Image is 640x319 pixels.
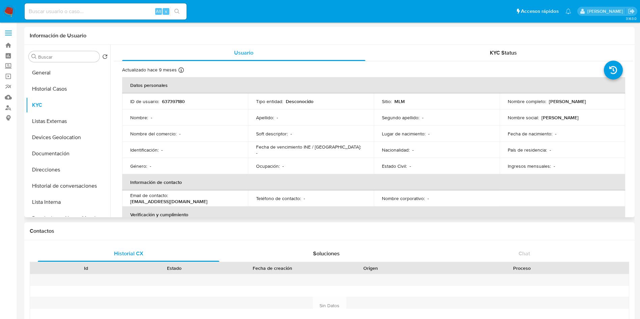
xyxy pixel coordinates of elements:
button: KYC [26,97,110,113]
button: Historial Casos [26,81,110,97]
span: KYC Status [490,49,517,57]
p: Ocupación : [256,163,280,169]
span: Alt [156,8,161,14]
th: Información de contacto [122,174,625,190]
th: Verificación y cumplimiento [122,206,625,223]
span: s [165,8,167,14]
h1: Información de Usuario [30,32,86,39]
p: Género : [130,163,147,169]
button: Volver al orden por defecto [102,54,108,61]
p: - [412,147,414,153]
p: ID de usuario : [130,98,159,104]
div: Id [47,265,126,272]
p: - [256,150,257,156]
button: Buscar [31,54,37,59]
p: Nombre completo : [508,98,546,104]
span: Chat [519,250,530,257]
p: Sitio : [382,98,392,104]
p: Ingresos mensuales : [508,163,551,169]
p: Tipo entidad : [256,98,283,104]
input: Buscar [38,54,97,60]
button: search-icon [170,7,184,16]
p: Fecha de vencimiento INE / [GEOGRAPHIC_DATA] : [256,144,361,150]
p: Soft descriptor : [256,131,288,137]
th: Datos personales [122,77,625,93]
p: [PERSON_NAME] [549,98,586,104]
p: - [150,163,151,169]
p: 637397180 [162,98,185,104]
p: Lugar de nacimiento : [382,131,425,137]
p: [EMAIL_ADDRESS][DOMAIN_NAME] [130,198,207,204]
p: - [428,131,429,137]
p: Teléfono de contacto : [256,195,301,201]
span: Historial CX [114,250,143,257]
button: Documentación [26,146,110,162]
span: Usuario [234,49,253,57]
button: Listas Externas [26,113,110,129]
div: Fecha de creación [223,265,322,272]
p: - [422,115,423,121]
p: Email de contacto : [130,192,168,198]
p: - [427,195,429,201]
button: General [26,65,110,81]
span: Accesos rápidos [521,8,559,15]
p: Apellido : [256,115,274,121]
button: Historial de conversaciones [26,178,110,194]
a: Salir [628,8,635,15]
input: Buscar usuario o caso... [25,7,187,16]
button: Lista Interna [26,194,110,210]
p: Identificación : [130,147,159,153]
button: Restricciones Nuevo Mundo [26,210,110,226]
p: - [555,131,556,137]
div: Origen [331,265,410,272]
div: Proceso [420,265,624,272]
p: Fecha de nacimiento : [508,131,552,137]
p: Actualizado hace 9 meses [122,67,177,73]
h1: Contactos [30,228,629,234]
p: Nombre corporativo : [382,195,425,201]
p: Nombre : [130,115,148,121]
p: - [179,131,180,137]
p: - [304,195,305,201]
p: - [282,163,284,169]
p: - [290,131,292,137]
p: - [550,147,551,153]
button: Devices Geolocation [26,129,110,146]
p: - [277,115,278,121]
p: - [410,163,411,169]
p: Nombre social : [508,115,539,121]
p: MLM [394,98,405,104]
p: Estado Civil : [382,163,407,169]
p: Nombre del comercio : [130,131,176,137]
p: País de residencia : [508,147,547,153]
span: Soluciones [313,250,340,257]
a: Notificaciones [565,8,571,14]
div: Estado [135,265,214,272]
p: - [161,147,163,153]
p: Desconocido [286,98,313,104]
p: Nacionalidad : [382,147,410,153]
button: Direcciones [26,162,110,178]
p: ivonne.perezonofre@mercadolibre.com.mx [587,8,625,14]
p: Segundo apellido : [382,115,419,121]
p: [PERSON_NAME] [541,115,579,121]
p: - [151,115,152,121]
p: - [554,163,555,169]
